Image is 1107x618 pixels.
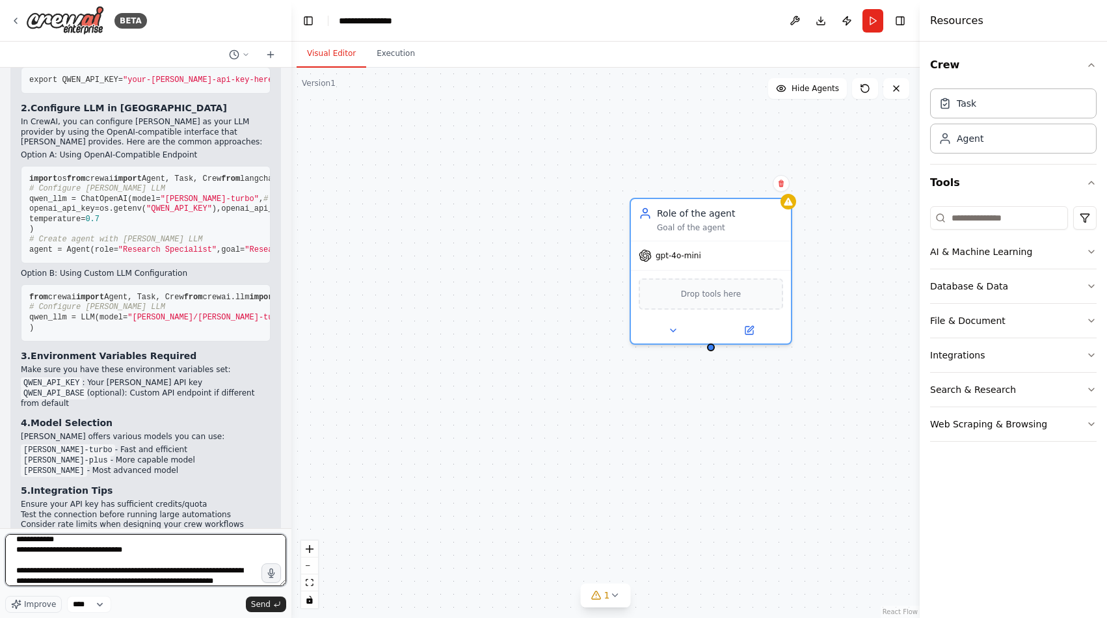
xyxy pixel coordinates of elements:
[930,235,1097,269] button: AI & Machine Learning
[630,198,792,345] div: Role of the agentGoal of the agentgpt-4o-miniDrop tools here
[26,6,104,35] img: Logo
[29,245,95,254] span: agent = Agent(
[21,117,271,148] p: In CrewAI, you can configure [PERSON_NAME] as your LLM provider by using the OpenAI-compatible in...
[5,596,62,613] button: Improve
[930,280,1008,293] div: Database & Data
[114,174,142,183] span: import
[930,165,1097,201] button: Tools
[263,195,404,204] span: # or other [PERSON_NAME] model
[21,444,115,456] code: [PERSON_NAME]-turbo
[31,418,113,428] strong: Model Selection
[260,47,281,62] button: Start a new chat
[114,13,147,29] div: BETA
[891,12,909,30] button: Hide right sidebar
[883,608,918,615] a: React Flow attribution
[21,150,271,161] h4: Option A: Using OpenAI-Compatible Endpoint
[930,338,1097,372] button: Integrations
[31,103,227,113] strong: Configure LLM in [GEOGRAPHIC_DATA]
[202,293,249,302] span: crewai.llm
[366,40,425,68] button: Execution
[21,416,271,429] h3: 4.
[132,195,160,204] span: model=
[21,349,271,362] h3: 3.
[85,174,113,183] span: crewai
[21,455,271,466] li: - More capable model
[127,313,291,322] span: "[PERSON_NAME]/[PERSON_NAME]-turbo"
[29,75,123,85] span: export QWEN_API_KEY=
[773,175,790,192] button: Delete node
[657,207,783,220] div: Role of the agent
[21,445,271,455] li: - Fast and efficient
[146,204,212,213] span: "QWEN_API_KEY"
[301,541,318,608] div: React Flow controls
[930,349,985,362] div: Integrations
[930,373,1097,407] button: Search & Research
[21,510,271,520] li: Test the connection before running large automations
[930,314,1006,327] div: File & Document
[21,388,271,409] li: (optional): Custom API endpoint if different from default
[930,418,1047,431] div: Web Scraping & Browsing
[29,215,85,224] span: temperature=
[184,293,203,302] span: from
[29,195,132,204] span: qwen_llm = ChatOpenAI(
[930,269,1097,303] button: Database & Data
[930,245,1032,258] div: AI & Machine Learning
[104,293,183,302] span: Agent, Task, Crew
[930,47,1097,83] button: Crew
[21,455,111,466] code: [PERSON_NAME]-plus
[221,174,240,183] span: from
[224,47,255,62] button: Switch to previous chat
[29,174,57,183] span: import
[29,323,34,332] span: )
[100,313,127,322] span: model=
[29,293,48,302] span: from
[21,388,87,399] code: QWEN_API_BASE
[67,174,86,183] span: from
[29,313,100,322] span: qwen_llm = LLM(
[95,245,118,254] span: role=
[302,78,336,88] div: Version 1
[21,500,271,510] li: Ensure your API key has sufficient credits/quota
[217,245,221,254] span: ,
[21,465,87,477] code: [PERSON_NAME]
[339,14,406,27] nav: breadcrumb
[301,574,318,591] button: fit view
[212,204,221,213] span: ),
[930,13,983,29] h4: Resources
[21,466,271,476] li: - Most advanced model
[930,407,1097,441] button: Web Scraping & Browsing
[29,224,34,234] span: )
[245,245,404,254] span: "Research and analyze information"
[930,383,1016,396] div: Search & Research
[48,293,76,302] span: crewai
[297,40,366,68] button: Visual Editor
[21,484,271,497] h3: 5.
[681,288,741,301] span: Drop tools here
[142,174,221,183] span: Agent, Task, Crew
[29,184,165,193] span: # Configure [PERSON_NAME] LLM
[31,485,113,496] strong: Integration Tips
[250,293,278,302] span: import
[261,563,281,583] button: Click to speak your automation idea
[930,83,1097,164] div: Crew
[930,304,1097,338] button: File & Document
[259,195,263,204] span: ,
[76,293,104,302] span: import
[57,174,66,183] span: os
[240,174,315,183] span: langchain_openai
[118,245,217,254] span: "Research Specialist"
[85,215,100,224] span: 0.7
[221,204,296,213] span: openai_api_base=
[21,101,271,114] h3: 2.
[161,195,259,204] span: "[PERSON_NAME]-turbo"
[24,599,56,610] span: Improve
[299,12,317,30] button: Hide left sidebar
[604,589,610,602] span: 1
[29,204,146,213] span: openai_api_key=os.getenv(
[657,222,783,233] div: Goal of the agent
[31,351,196,361] strong: Environment Variables Required
[656,250,701,261] span: gpt-4o-mini
[246,597,286,612] button: Send
[21,269,271,279] h4: Option B: Using Custom LLM Configuration
[301,541,318,558] button: zoom in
